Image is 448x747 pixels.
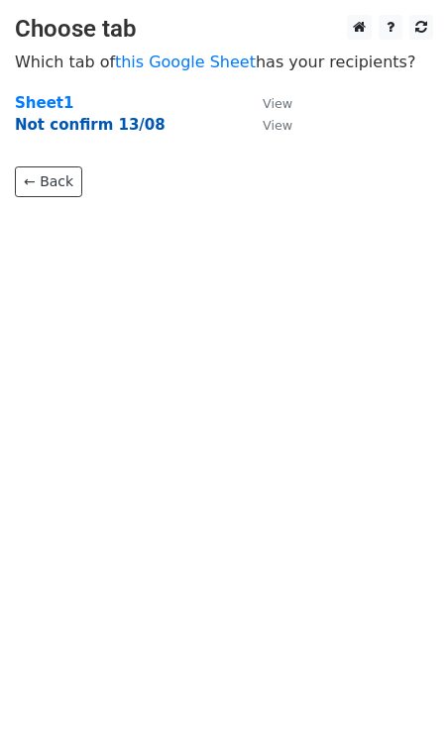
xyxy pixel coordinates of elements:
[243,116,292,134] a: View
[115,53,256,71] a: this Google Sheet
[15,94,73,112] a: Sheet1
[15,116,166,134] a: Not confirm 13/08
[15,166,82,197] a: ← Back
[349,652,448,747] iframe: Chat Widget
[263,118,292,133] small: View
[263,96,292,111] small: View
[243,94,292,112] a: View
[15,52,433,72] p: Which tab of has your recipients?
[15,15,433,44] h3: Choose tab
